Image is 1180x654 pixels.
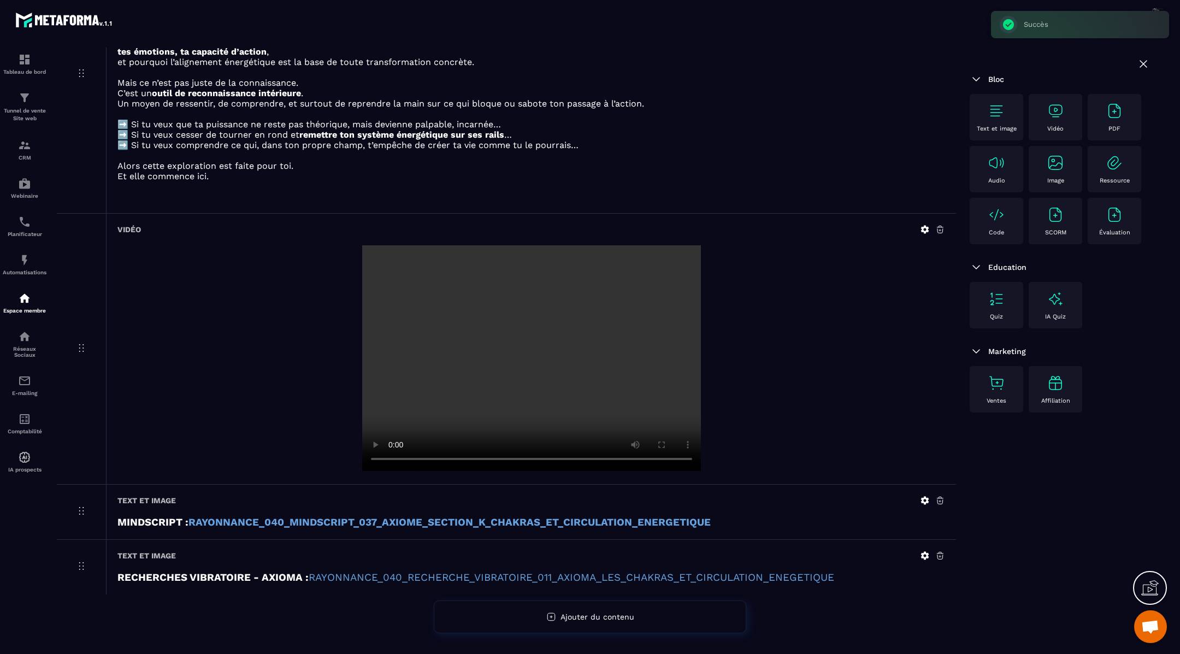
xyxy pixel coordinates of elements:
[504,129,512,140] span: …
[988,206,1005,223] img: text-image no-wra
[3,231,46,237] p: Planificateur
[1047,125,1064,132] p: Vidéo
[117,171,209,181] span: Et elle commence ici.
[117,161,293,171] span: Alors cette exploration est faite pour toi.
[987,397,1006,404] p: Ventes
[970,73,983,86] img: arrow-down
[990,313,1003,320] p: Quiz
[117,571,309,584] strong: RECHERCHES VIBRATOIRE - AXIOMA :
[3,404,46,443] a: accountantaccountantComptabilité
[3,366,46,404] a: emailemailE-mailing
[301,88,303,98] span: .
[18,177,31,190] img: automations
[988,290,1005,308] img: text-image no-wra
[18,374,31,387] img: email
[117,496,176,505] h6: Text et image
[117,78,298,88] span: Mais ce n’est pas juste de la connaissance.
[117,140,579,150] span: ➡️ Si tu veux comprendre ce qui, dans ton propre champ, t’empêche de créer ta vie comme tu le pou...
[560,612,634,621] span: Ajouter du contenu
[3,169,46,207] a: automationsautomationsWebinaire
[117,225,141,234] h6: Vidéo
[117,98,644,109] span: Un moyen de ressentir, de comprendre, et surtout de reprendre la main sur ce qui bloque ou sabote...
[3,45,46,83] a: formationformationTableau de bord
[152,88,301,98] strong: outil de reconnaissance intérieure
[117,129,299,140] span: ➡️ Si tu veux cesser de tourner en rond et
[309,571,834,584] a: RAYONNANCE_040_RECHERCHE_VIBRATOIRE_011_AXIOMA_LES_CHAKRAS_ET_CIRCULATION_ENEGETIQUE
[1047,374,1064,392] img: text-image
[117,88,152,98] span: C’est un
[1047,177,1064,184] p: Image
[3,269,46,275] p: Automatisations
[3,107,46,122] p: Tunnel de vente Site web
[299,129,504,140] strong: remettre ton système énergétique sur ses rails
[18,451,31,464] img: automations
[1047,290,1064,308] img: text-image
[3,83,46,131] a: formationformationTunnel de vente Site web
[988,75,1004,84] span: Bloc
[117,57,474,67] span: et pourquoi l’alignement énergétique est la base de toute transformation concrète.
[1108,125,1120,132] p: PDF
[18,254,31,267] img: automations
[1047,102,1064,120] img: text-image no-wra
[1047,154,1064,172] img: text-image no-wra
[988,177,1005,184] p: Audio
[970,261,983,274] img: arrow-down
[3,467,46,473] p: IA prospects
[1106,154,1123,172] img: text-image no-wra
[3,322,46,366] a: social-networksocial-networkRéseaux Sociaux
[988,102,1005,120] img: text-image no-wra
[1045,229,1066,236] p: SCORM
[3,284,46,322] a: automationsautomationsEspace membre
[18,215,31,228] img: scheduler
[988,347,1026,356] span: Marketing
[3,155,46,161] p: CRM
[3,346,46,358] p: Réseaux Sociaux
[1041,397,1070,404] p: Affiliation
[18,53,31,66] img: formation
[3,428,46,434] p: Comptabilité
[18,292,31,305] img: automations
[18,330,31,343] img: social-network
[988,263,1026,272] span: Education
[1100,177,1130,184] p: Ressource
[18,139,31,152] img: formation
[3,131,46,169] a: formationformationCRM
[3,390,46,396] p: E-mailing
[15,10,114,30] img: logo
[1106,206,1123,223] img: text-image no-wra
[3,207,46,245] a: schedulerschedulerPlanificateur
[18,413,31,426] img: accountant
[1045,313,1066,320] p: IA Quiz
[988,374,1005,392] img: text-image no-wra
[3,69,46,75] p: Tableau de bord
[3,193,46,199] p: Webinaire
[18,91,31,104] img: formation
[267,46,269,57] span: ,
[977,125,1017,132] p: Text et image
[117,516,188,528] strong: MINDSCRIPT :
[117,46,267,57] strong: tes émotions, ta capacité d’action
[188,516,711,528] strong: RAYONNANCE_040_MINDSCRIPT_037_AXIOME_SECTION_K_CHAKRAS_ET_CIRCULATION_ENERGETIQUE
[970,345,983,358] img: arrow-down
[3,245,46,284] a: automationsautomationsAutomatisations
[989,229,1004,236] p: Code
[1099,229,1130,236] p: Évaluation
[3,308,46,314] p: Espace membre
[988,154,1005,172] img: text-image no-wra
[1047,206,1064,223] img: text-image no-wra
[1134,610,1167,643] div: Ouvrir le chat
[1106,102,1123,120] img: text-image no-wra
[117,551,176,560] h6: Text et image
[117,119,501,129] span: ➡️ Si tu veux que ta puissance ne reste pas théorique, mais devienne palpable, incarnée…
